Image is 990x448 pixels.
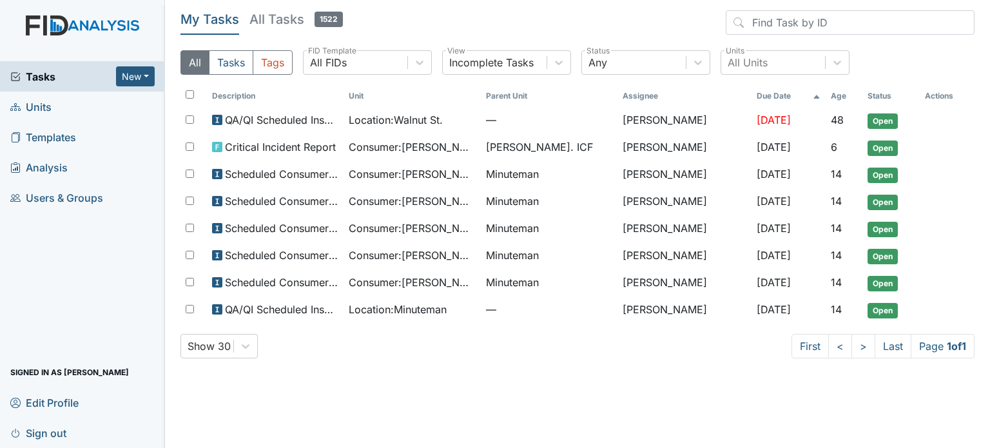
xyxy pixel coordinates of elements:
[831,276,842,289] span: 14
[225,139,336,155] span: Critical Incident Report
[253,50,293,75] button: Tags
[868,249,898,264] span: Open
[349,248,475,263] span: Consumer : [PERSON_NAME]
[349,112,443,128] span: Location : Walnut St.
[486,166,539,182] span: Minuteman
[310,55,347,70] div: All FIDs
[752,85,826,107] th: Toggle SortBy
[831,222,842,235] span: 14
[180,50,209,75] button: All
[188,338,231,354] div: Show 30
[617,85,752,107] th: Assignee
[947,340,966,353] strong: 1 of 1
[868,141,898,156] span: Open
[486,275,539,290] span: Minuteman
[757,222,791,235] span: [DATE]
[225,193,338,209] span: Scheduled Consumer Chart Review
[10,97,52,117] span: Units
[180,10,239,28] h5: My Tasks
[315,12,343,27] span: 1522
[10,188,103,208] span: Users & Groups
[617,188,752,215] td: [PERSON_NAME]
[349,302,447,317] span: Location : Minuteman
[10,127,76,147] span: Templates
[617,107,752,134] td: [PERSON_NAME]
[225,112,338,128] span: QA/QI Scheduled Inspection
[831,249,842,262] span: 14
[791,334,975,358] nav: task-pagination
[617,242,752,269] td: [PERSON_NAME]
[831,195,842,208] span: 14
[831,168,842,180] span: 14
[225,275,338,290] span: Scheduled Consumer Chart Review
[349,166,475,182] span: Consumer : [PERSON_NAME][GEOGRAPHIC_DATA]
[486,193,539,209] span: Minuteman
[831,141,837,153] span: 6
[757,303,791,316] span: [DATE]
[186,90,194,99] input: Toggle All Rows Selected
[225,166,338,182] span: Scheduled Consumer Chart Review
[757,249,791,262] span: [DATE]
[486,112,612,128] span: —
[862,85,920,107] th: Toggle SortBy
[10,157,68,177] span: Analysis
[757,141,791,153] span: [DATE]
[757,195,791,208] span: [DATE]
[920,85,975,107] th: Actions
[868,168,898,183] span: Open
[831,113,844,126] span: 48
[868,276,898,291] span: Open
[911,334,975,358] span: Page
[349,193,475,209] span: Consumer : [PERSON_NAME]
[617,161,752,188] td: [PERSON_NAME]
[180,50,293,75] div: Type filter
[728,55,768,70] div: All Units
[349,139,475,155] span: Consumer : [PERSON_NAME]
[225,220,338,236] span: Scheduled Consumer Chart Review
[868,113,898,129] span: Open
[116,66,155,86] button: New
[486,139,593,155] span: [PERSON_NAME]. ICF
[875,334,911,358] a: Last
[726,10,975,35] input: Find Task by ID
[10,393,79,413] span: Edit Profile
[617,269,752,297] td: [PERSON_NAME]
[757,168,791,180] span: [DATE]
[791,334,829,358] a: First
[249,10,343,28] h5: All Tasks
[588,55,607,70] div: Any
[225,248,338,263] span: Scheduled Consumer Chart Review
[209,50,253,75] button: Tasks
[826,85,862,107] th: Toggle SortBy
[486,302,612,317] span: —
[349,220,475,236] span: Consumer : [PERSON_NAME]
[617,134,752,161] td: [PERSON_NAME]
[617,215,752,242] td: [PERSON_NAME]
[10,423,66,443] span: Sign out
[481,85,617,107] th: Toggle SortBy
[225,302,338,317] span: QA/QI Scheduled Inspection
[486,248,539,263] span: Minuteman
[10,362,129,382] span: Signed in as [PERSON_NAME]
[868,195,898,210] span: Open
[828,334,852,358] a: <
[868,222,898,237] span: Open
[486,220,539,236] span: Minuteman
[349,275,475,290] span: Consumer : [PERSON_NAME]
[831,303,842,316] span: 14
[344,85,480,107] th: Toggle SortBy
[449,55,534,70] div: Incomplete Tasks
[617,297,752,324] td: [PERSON_NAME]
[757,276,791,289] span: [DATE]
[207,85,344,107] th: Toggle SortBy
[868,303,898,318] span: Open
[851,334,875,358] a: >
[10,69,116,84] a: Tasks
[757,113,791,126] span: [DATE]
